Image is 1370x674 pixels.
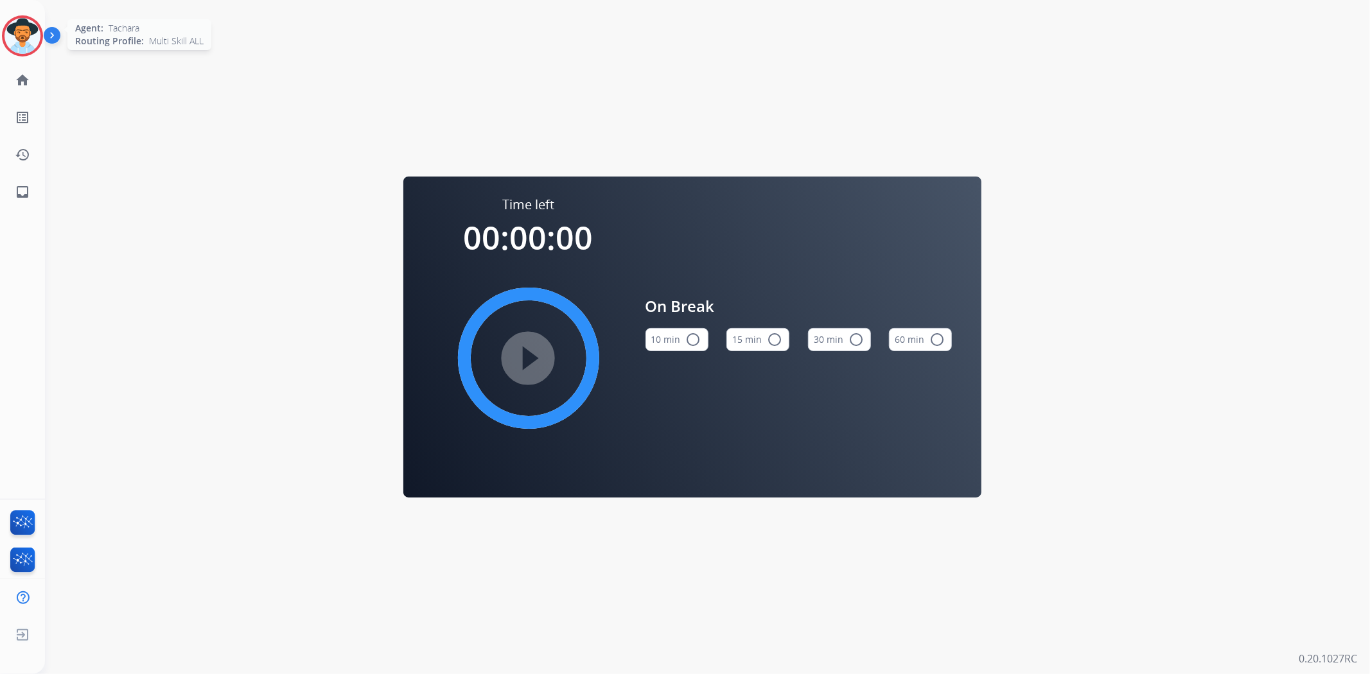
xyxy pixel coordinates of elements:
[4,18,40,54] img: avatar
[767,332,782,347] mat-icon: radio_button_unchecked
[15,147,30,162] mat-icon: history
[808,328,871,351] button: 30 min
[75,35,144,48] span: Routing Profile:
[502,196,554,214] span: Time left
[929,332,945,347] mat-icon: radio_button_unchecked
[149,35,204,48] span: Multi Skill ALL
[15,184,30,200] mat-icon: inbox
[848,332,864,347] mat-icon: radio_button_unchecked
[889,328,952,351] button: 60 min
[15,73,30,88] mat-icon: home
[645,295,953,318] span: On Break
[645,328,708,351] button: 10 min
[1299,651,1357,666] p: 0.20.1027RC
[75,22,103,35] span: Agent:
[464,216,593,259] span: 00:00:00
[726,328,789,351] button: 15 min
[109,22,139,35] span: Tachara
[686,332,701,347] mat-icon: radio_button_unchecked
[15,110,30,125] mat-icon: list_alt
